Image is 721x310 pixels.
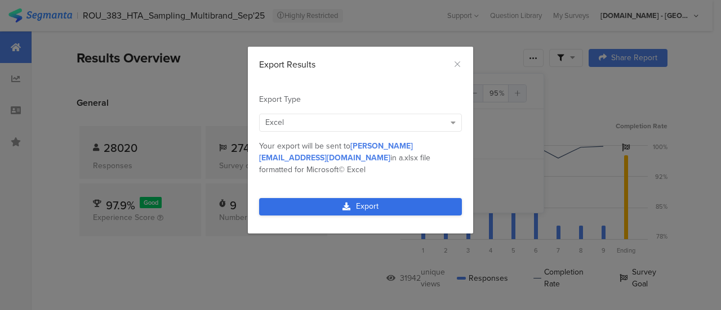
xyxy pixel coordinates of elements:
span: .xlsx file formatted for Microsoft© Excel [259,152,430,176]
div: Export Results [259,58,462,71]
span: Excel [265,116,284,128]
span: [PERSON_NAME][EMAIL_ADDRESS][DOMAIN_NAME] [259,140,413,164]
a: Export [259,198,462,215]
div: dialog [248,47,473,233]
div: Export Type [259,93,462,105]
div: Your export will be sent to in a [259,140,462,176]
button: Close [453,58,462,71]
